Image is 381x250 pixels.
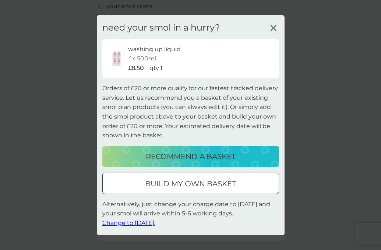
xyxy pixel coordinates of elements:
[128,44,181,54] p: washing up liquid
[102,173,279,194] button: build my own basket
[128,54,156,63] p: 4x 500ml
[102,22,220,33] h3: need your smol in a hurry?
[102,84,279,140] p: Orders of £20 or more qualify for our fastest tracked delivery service. Let us recommend you a ba...
[102,219,155,226] span: Change to [DATE].
[102,218,155,228] button: Change to [DATE].
[102,200,279,228] p: Alternatively, just change your charge date to [DATE] and your smol will arrive within 5-6 workin...
[146,151,236,162] p: recommend a basket
[128,63,144,73] p: £8.50
[145,178,236,190] p: build my own basket
[149,63,159,73] p: qty
[102,146,279,167] button: recommend a basket
[160,63,162,73] p: 1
